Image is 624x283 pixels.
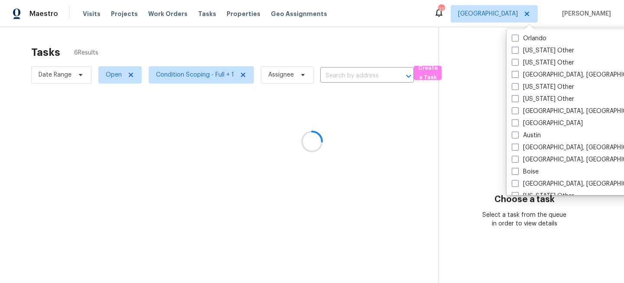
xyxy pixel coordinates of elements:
label: Orlando [512,34,546,43]
label: [GEOGRAPHIC_DATA] [512,119,583,128]
label: [US_STATE] Other [512,95,574,103]
label: [US_STATE] Other [512,83,574,91]
label: [US_STATE] Other [512,46,574,55]
label: [US_STATE] Other [512,58,574,67]
label: [US_STATE] Other [512,192,574,200]
label: Austin [512,131,541,140]
div: 31 [438,5,444,14]
label: Boise [512,167,539,176]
